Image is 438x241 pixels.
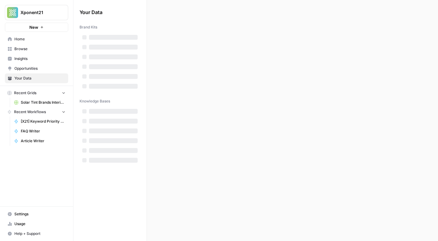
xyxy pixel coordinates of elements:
span: Article Writer [21,138,65,144]
span: Opportunities [14,66,65,71]
a: Opportunities [5,64,68,73]
span: New [29,24,38,30]
a: Insights [5,54,68,64]
span: Your Data [14,76,65,81]
span: Browse [14,46,65,52]
span: Help + Support [14,231,65,236]
span: [X21] Keyword Priority Report [21,119,65,124]
button: Help + Support [5,229,68,239]
a: Solar Tint Brands Interior Page Content [11,98,68,107]
a: Article Writer [11,136,68,146]
img: Xponent21 Logo [7,7,18,18]
button: Recent Workflows [5,107,68,117]
span: Settings [14,211,65,217]
a: FAQ Writer [11,126,68,136]
button: Recent Grids [5,88,68,98]
span: Home [14,36,65,42]
span: Usage [14,221,65,227]
button: Workspace: Xponent21 [5,5,68,20]
span: Xponent21 [20,9,58,16]
span: Knowledge Bases [80,98,110,104]
span: Solar Tint Brands Interior Page Content [21,100,65,105]
button: New [5,23,68,32]
a: Home [5,34,68,44]
span: Your Data [80,9,133,16]
a: Settings [5,209,68,219]
span: Insights [14,56,65,61]
a: Browse [5,44,68,54]
span: FAQ Writer [21,128,65,134]
span: Brand Kits [80,24,97,30]
span: Recent Workflows [14,109,46,115]
a: [X21] Keyword Priority Report [11,117,68,126]
a: Usage [5,219,68,229]
span: Recent Grids [14,90,36,96]
a: Your Data [5,73,68,83]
